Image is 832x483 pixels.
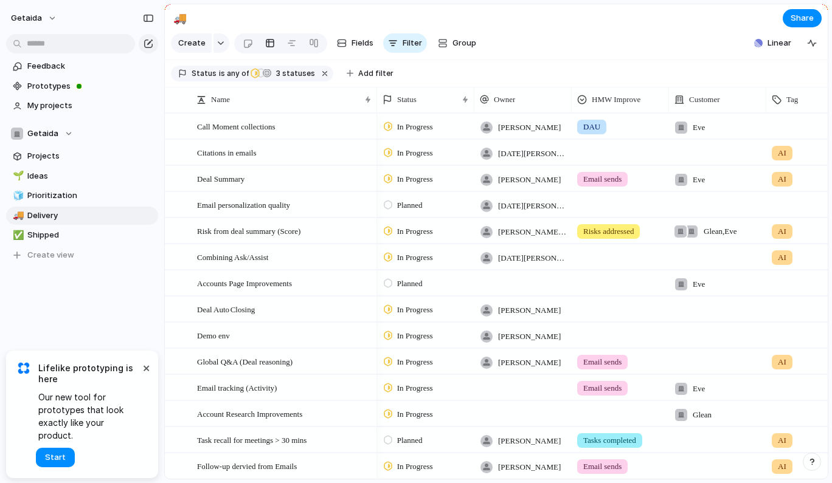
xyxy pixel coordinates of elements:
span: [PERSON_NAME] [498,174,561,186]
span: Email sends [583,382,622,394]
div: 🚚 [13,208,21,222]
span: [PERSON_NAME] Sarma [498,226,566,238]
span: AI [778,225,786,238]
span: AI [778,147,786,159]
span: Share [791,12,814,24]
span: Add filter [358,68,393,79]
span: In Progress [397,252,433,264]
span: [PERSON_NAME] [498,331,561,343]
div: ✅ [13,228,21,242]
span: Shipped [27,229,154,241]
span: Projects [27,150,154,162]
span: In Progress [397,382,433,394]
span: Prototypes [27,80,154,92]
span: getaida [11,12,42,24]
span: Feedback [27,60,154,72]
span: Lifelike prototyping is here [38,363,140,385]
button: Filter [383,33,427,53]
button: isany of [217,67,251,80]
span: [PERSON_NAME] [498,357,561,369]
div: 🌱 [13,169,21,183]
span: [PERSON_NAME] [498,304,561,317]
span: AI [778,461,786,473]
button: getaida [5,9,63,28]
span: In Progress [397,461,433,473]
span: Combining Ask/Assist [197,250,268,264]
a: 🧊Prioritization [6,187,158,205]
span: Glean [693,409,712,421]
span: Global Q&A (Deal reasoning) [197,354,293,368]
span: Delivery [27,210,154,222]
span: In Progress [397,408,433,420]
a: Prototypes [6,77,158,95]
span: Email sends [583,356,622,368]
span: AI [778,356,786,368]
span: Getaida [27,128,58,140]
span: Account Research Improvements [197,406,302,420]
span: Owner [494,94,515,106]
span: Planned [397,199,423,211]
span: AI [778,434,786,447]
span: In Progress [397,173,433,185]
button: Dismiss [139,360,153,375]
span: Accounts Page Improvements [197,276,292,290]
button: Fields [332,33,378,53]
span: Planned [397,278,423,290]
button: Create [171,33,212,53]
span: Email personalization quality [197,197,290,211]
span: statuses [272,68,315,79]
span: In Progress [397,304,433,316]
span: Planned [397,434,423,447]
span: [DATE][PERSON_NAME] [498,252,566,264]
span: In Progress [397,225,433,238]
span: Risks addressed [583,225,634,238]
span: In Progress [397,147,433,159]
span: Task recall for meetings > 30 mins [197,433,307,447]
div: 🚚 [173,10,187,26]
span: [PERSON_NAME] [498,435,561,447]
span: Risk from deal summary (Score) [197,224,300,238]
a: 🚚Delivery [6,207,158,225]
span: In Progress [397,121,433,133]
span: Status [397,94,417,106]
button: 🚚 [11,210,23,222]
div: 🌱Ideas [6,167,158,185]
button: Add filter [339,65,401,82]
span: Follow-up dervied from Emails [197,459,297,473]
button: 🧊 [11,190,23,202]
button: Getaida [6,125,158,143]
span: any of [225,68,249,79]
span: Fields [352,37,373,49]
span: In Progress [397,356,433,368]
span: [PERSON_NAME] [498,122,561,134]
button: Linear [749,34,796,52]
span: Create view [27,249,74,261]
span: Email sends [583,173,622,185]
span: AI [778,252,786,264]
button: 3 statuses [250,67,317,80]
button: Group [432,33,482,53]
span: Create [178,37,206,49]
button: Create view [6,246,158,264]
span: Group [452,37,476,49]
span: Name [211,94,230,106]
span: Deal Summary [197,171,244,185]
span: [PERSON_NAME] [498,461,561,473]
span: Status [192,68,217,79]
button: ✅ [11,229,23,241]
span: Deal Auto Closing [197,302,255,316]
span: AI [778,173,786,185]
button: 🌱 [11,170,23,182]
button: Start [36,448,75,467]
span: Demo env [197,328,230,342]
span: Ideas [27,170,154,182]
span: Tasks completed [583,434,636,447]
span: Our new tool for prototypes that look exactly like your product. [38,391,140,442]
button: 🚚 [170,9,190,28]
span: Eve [693,278,705,290]
span: Linear [768,37,791,49]
span: 3 [272,69,282,78]
a: ✅Shipped [6,226,158,244]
